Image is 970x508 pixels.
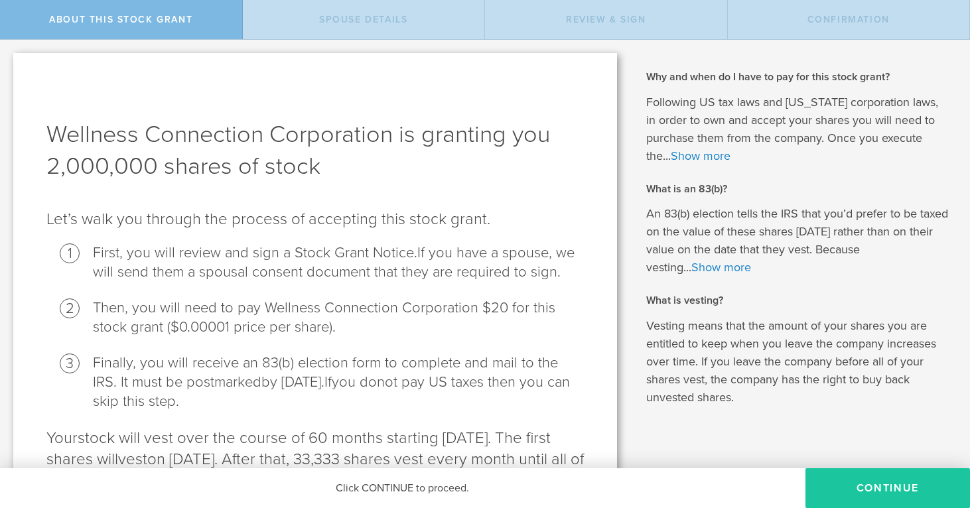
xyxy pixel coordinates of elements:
[332,373,377,391] span: you do
[646,70,950,84] h2: Why and when do I have to pay for this stock grant?
[319,14,407,25] span: Spouse Details
[671,149,730,163] a: Show more
[566,14,646,25] span: Review & Sign
[691,260,751,275] a: Show more
[46,428,584,491] p: stock will vest over the course of 60 months starting [DATE]. The first shares will on [DATE]. Af...
[118,450,147,469] span: vest
[46,119,584,182] h1: Wellness Connection Corporation is granting you 2,000,000 shares of stock
[646,182,950,196] h2: What is an 83(b)?
[261,373,324,391] span: by [DATE].
[807,14,890,25] span: Confirmation
[646,94,950,165] p: Following US tax laws and [US_STATE] corporation laws, in order to own and accept your shares you...
[93,298,584,337] li: Then, you will need to pay Wellness Connection Corporation $20 for this stock grant ($0.00001 pri...
[93,353,584,411] li: Finally, you will receive an 83(b) election form to complete and mail to the IRS . It must be pos...
[805,468,970,508] button: CONTINUE
[646,205,950,277] p: An 83(b) election tells the IRS that you’d prefer to be taxed on the value of these shares [DATE]...
[646,317,950,407] p: Vesting means that the amount of your shares you are entitled to keep when you leave the company ...
[46,428,78,448] span: Your
[93,243,584,282] li: First, you will review and sign a Stock Grant Notice.
[49,14,192,25] span: About this stock grant
[904,405,970,468] iframe: Chat Widget
[46,209,584,230] p: Let’s walk you through the process of accepting this stock grant .
[646,293,950,308] h2: What is vesting?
